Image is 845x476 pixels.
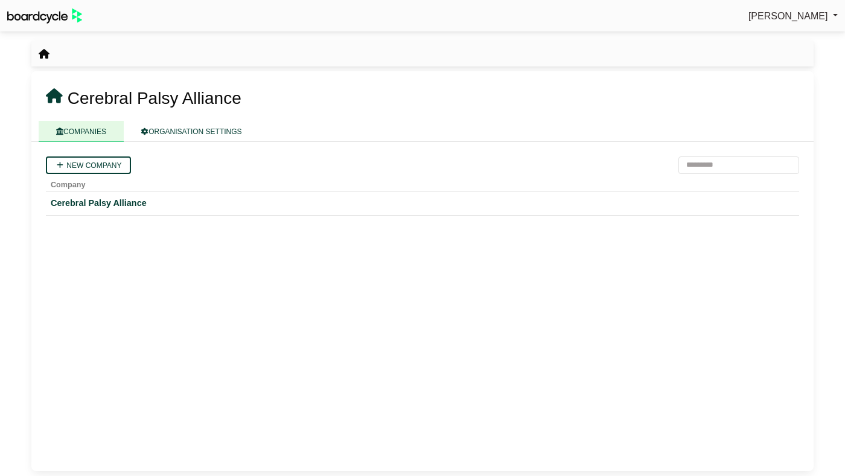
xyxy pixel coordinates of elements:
[46,174,799,191] th: Company
[39,121,124,142] a: COMPANIES
[51,196,794,210] a: Cerebral Palsy Alliance
[124,121,259,142] a: ORGANISATION SETTINGS
[7,8,82,24] img: BoardcycleBlackGreen-aaafeed430059cb809a45853b8cf6d952af9d84e6e89e1f1685b34bfd5cb7d64.svg
[748,8,838,24] a: [PERSON_NAME]
[748,11,828,21] span: [PERSON_NAME]
[68,89,241,108] span: Cerebral Palsy Alliance
[46,156,131,174] a: New company
[39,47,49,62] nav: breadcrumb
